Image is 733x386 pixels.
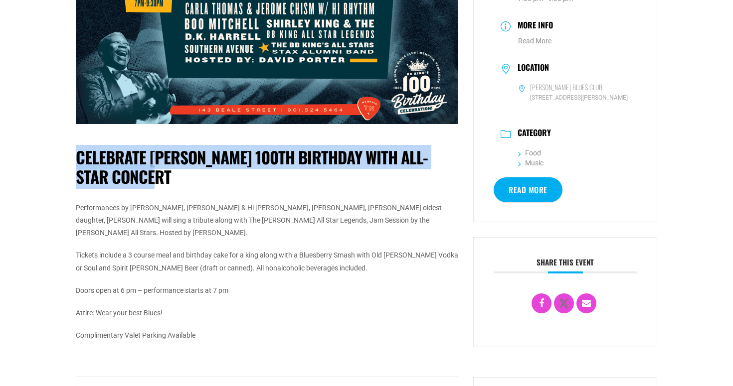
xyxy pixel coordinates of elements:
p: Doors open at 6 pm – performance starts at 7 pm [76,284,458,297]
h1: Celebrate [PERSON_NAME] 100th Birthday with All-Star Concert [76,147,458,187]
a: Read More [518,37,551,45]
a: Music [518,159,544,167]
a: Email [576,293,596,313]
h3: More Info [513,19,553,33]
h3: Share this event [494,257,637,273]
p: Complimentary Valet Parking Available [76,329,458,342]
a: Share on Facebook [532,293,551,313]
h3: Location [513,63,549,75]
a: X Social Network [554,293,574,313]
p: Performances by [PERSON_NAME], [PERSON_NAME] & Hi [PERSON_NAME], [PERSON_NAME], [PERSON_NAME] old... [76,202,458,240]
h3: Category [513,128,551,140]
p: Attire: Wear your best Blues! [76,307,458,319]
span: [STREET_ADDRESS][PERSON_NAME] [518,93,630,103]
h6: [PERSON_NAME] Blues Club [530,83,602,92]
a: Food [518,149,541,157]
a: Read More [494,177,562,202]
p: Tickets include a 3 course meal and birthday cake for a king along with a Bluesberry Smash with O... [76,249,458,274]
